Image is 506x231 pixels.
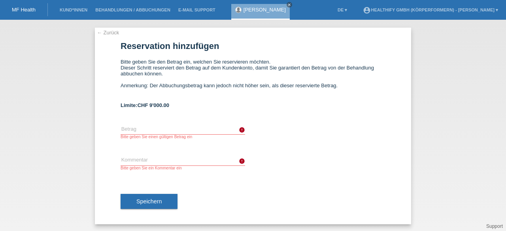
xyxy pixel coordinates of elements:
[244,7,286,13] a: [PERSON_NAME]
[56,8,91,12] a: Kund*innen
[121,41,385,51] h1: Reservation hinzufügen
[121,135,245,139] div: Bitte geben Sie einen gültigen Betrag ein
[138,102,169,108] span: CHF 9'000.00
[97,30,119,36] a: ← Zurück
[287,3,291,7] i: close
[334,8,351,12] a: DE ▾
[12,7,36,13] a: MF Health
[239,158,245,164] i: error
[121,102,169,108] b: Limite:
[136,198,162,205] span: Speichern
[174,8,219,12] a: E-Mail Support
[91,8,174,12] a: Behandlungen / Abbuchungen
[121,59,385,94] div: Bitte geben Sie den Betrag ein, welchen Sie reservieren möchten. Dieser Schritt reserviert den Be...
[121,166,245,170] div: Bitte geben Sie ein Kommentar ein
[363,6,371,14] i: account_circle
[287,2,292,8] a: close
[121,194,177,209] button: Speichern
[359,8,502,12] a: account_circleHealthify GmbH (Körperformern) - [PERSON_NAME] ▾
[486,223,503,229] a: Support
[239,127,245,133] i: error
